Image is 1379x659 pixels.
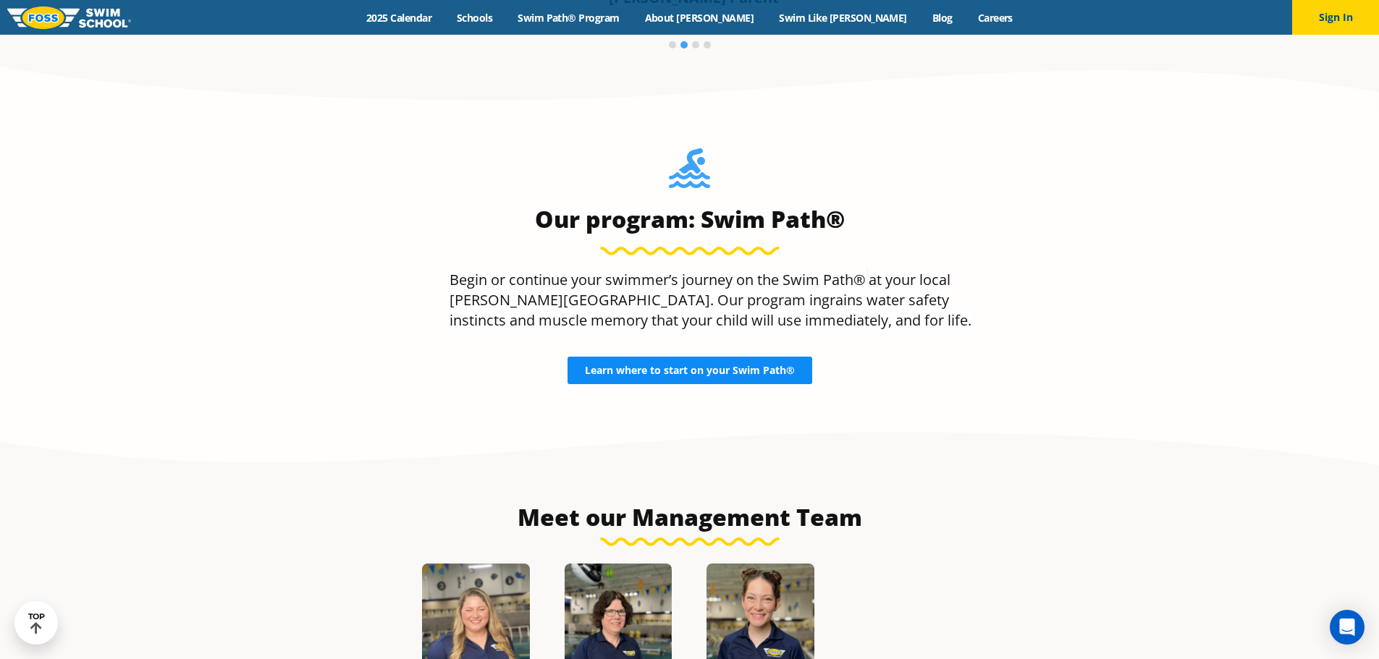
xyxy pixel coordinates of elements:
[348,503,1032,532] h3: Meet our Management Team
[585,365,795,375] span: Learn where to start on your Swim Path®
[450,270,971,330] span: at your local [PERSON_NAME][GEOGRAPHIC_DATA]. Our program ingrains water safety instincts and mus...
[568,357,812,384] a: Learn where to start on your Swim Path®
[354,11,444,25] a: 2025 Calendar
[965,11,1025,25] a: Careers
[28,612,45,634] div: TOP
[632,11,767,25] a: About [PERSON_NAME]
[1330,610,1365,645] div: Open Intercom Messenger
[505,11,632,25] a: Swim Path® Program
[444,11,505,25] a: Schools
[450,270,866,289] span: Begin or continue your swimmer’s journey on the Swim Path®
[669,148,710,197] img: Foss-Location-Swimming-Pool-Person.svg
[450,205,930,234] h3: Our program: Swim Path®
[7,7,131,29] img: FOSS Swim School Logo
[767,11,920,25] a: Swim Like [PERSON_NAME]
[919,11,965,25] a: Blog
